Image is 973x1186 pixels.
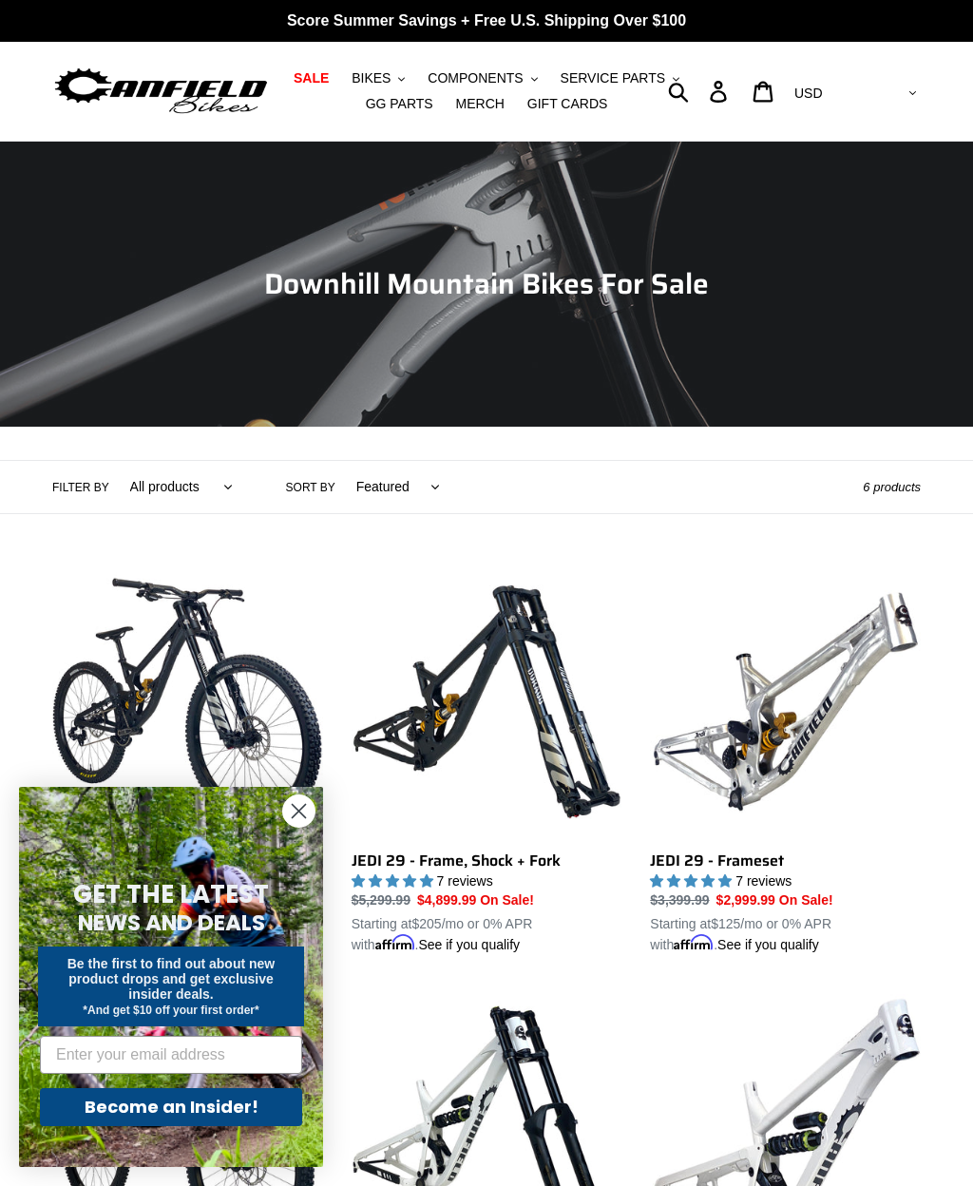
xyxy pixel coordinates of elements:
[527,96,608,112] span: GIFT CARDS
[264,261,709,306] span: Downhill Mountain Bikes For Sale
[518,91,618,117] a: GIFT CARDS
[356,91,443,117] a: GG PARTS
[52,64,270,118] img: Canfield Bikes
[78,908,265,938] span: NEWS AND DEALS
[418,66,546,91] button: COMPONENTS
[366,96,433,112] span: GG PARTS
[551,66,689,91] button: SERVICE PARTS
[352,70,391,86] span: BIKES
[456,96,505,112] span: MERCH
[863,480,921,494] span: 6 products
[342,66,414,91] button: BIKES
[83,1004,258,1017] span: *And get $10 off your first order*
[73,877,269,911] span: GET THE LATEST
[428,70,523,86] span: COMPONENTS
[561,70,665,86] span: SERVICE PARTS
[284,66,338,91] a: SALE
[40,1088,302,1126] button: Become an Insider!
[286,479,335,496] label: Sort by
[40,1036,302,1074] input: Enter your email address
[67,956,276,1002] span: Be the first to find out about new product drops and get exclusive insider deals.
[282,794,315,828] button: Close dialog
[52,479,109,496] label: Filter by
[447,91,514,117] a: MERCH
[294,70,329,86] span: SALE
